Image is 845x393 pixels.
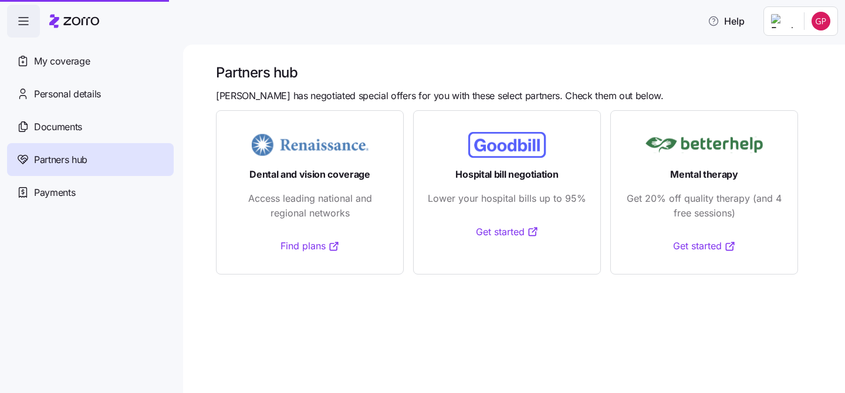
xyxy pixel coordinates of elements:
a: Personal details [7,77,174,110]
a: Documents [7,110,174,143]
a: Find plans [280,239,340,253]
span: Access leading national and regional networks [231,191,389,221]
a: Payments [7,176,174,209]
span: Get 20% off quality therapy (and 4 free sessions) [625,191,783,221]
a: Partners hub [7,143,174,176]
span: Hospital bill negotiation [455,167,558,182]
span: Dental and vision coverage [249,167,370,182]
span: Lower your hospital bills up to 95% [428,191,586,206]
img: 4e7b6a5c4ed394a8fa6c4bdbe2c5807b [812,12,830,31]
h1: Partners hub [216,63,829,82]
a: Get started [673,239,736,253]
span: Partners hub [34,153,87,167]
span: [PERSON_NAME] has negotiated special offers for you with these select partners. Check them out be... [216,89,664,103]
span: Mental therapy [670,167,738,182]
span: Payments [34,185,75,200]
button: Help [698,9,754,33]
span: My coverage [34,54,90,69]
span: Personal details [34,87,101,101]
span: Help [708,14,745,28]
img: Employer logo [771,14,795,28]
a: My coverage [7,45,174,77]
span: Documents [34,120,82,134]
a: Get started [476,225,539,239]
